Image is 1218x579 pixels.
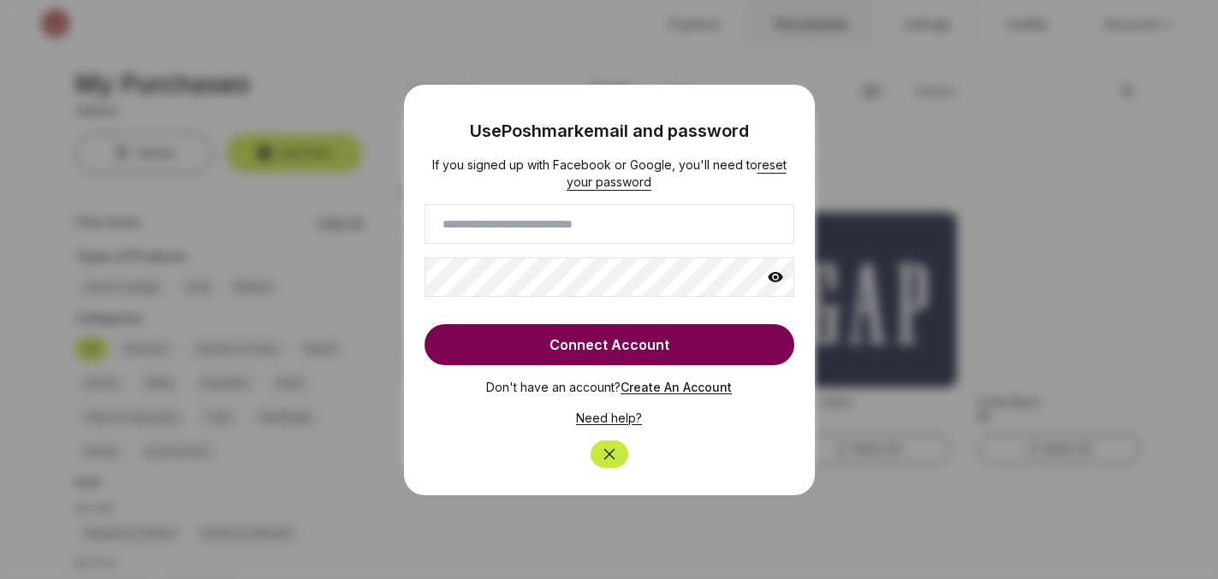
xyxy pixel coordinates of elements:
[576,411,642,425] a: Need help?
[621,379,732,396] button: Create An Account
[425,365,794,396] p: Don't have an account?
[425,157,794,191] div: If you signed up with Facebook or Google, you'll need to
[591,440,628,468] button: Close
[425,112,794,143] h3: Use Poshmark email and password
[425,324,794,365] button: Connect Account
